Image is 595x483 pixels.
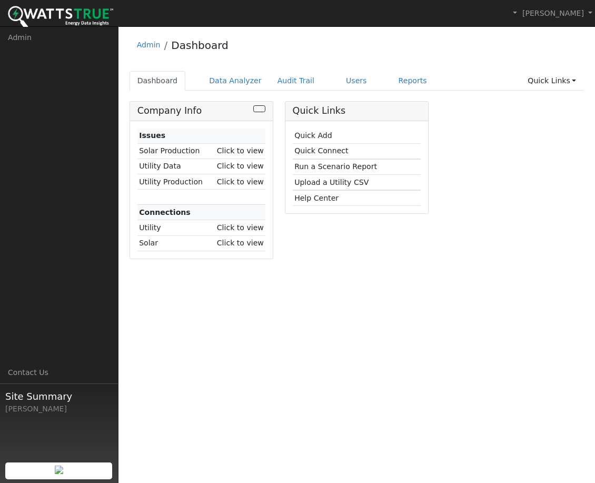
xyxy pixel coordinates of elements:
a: Admin [137,41,161,49]
td: Solar [137,235,211,251]
span: Click to view [217,223,264,232]
span: Click to view [217,146,264,155]
h5: Quick Links [293,105,421,116]
a: Quick Links [520,71,584,91]
h5: Company Info [137,105,266,116]
a: Dashboard [171,39,229,52]
strong: Issues [139,131,165,140]
span: Click to view [217,162,264,170]
a: Audit Trail [270,71,322,91]
a: Quick Add [294,131,332,140]
span: Click to view [217,178,264,186]
span: [PERSON_NAME] [522,9,584,17]
span: Click to view [217,239,264,247]
td: Solar Production [137,143,211,159]
a: Dashboard [130,71,186,91]
td: Utility [137,220,211,235]
td: Utility Production [137,174,211,190]
a: Quick Connect [294,146,349,155]
a: Users [338,71,375,91]
a: Data Analyzer [201,71,270,91]
a: Reports [391,71,435,91]
div: [PERSON_NAME] [5,403,113,415]
a: Help Center [294,194,339,202]
strong: Connections [139,208,191,216]
span: Site Summary [5,389,113,403]
a: Run a Scenario Report [294,162,377,171]
img: WattsTrue [8,6,113,29]
a: Upload a Utility CSV [294,178,369,186]
img: retrieve [55,466,63,474]
td: Utility Data [137,159,211,174]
